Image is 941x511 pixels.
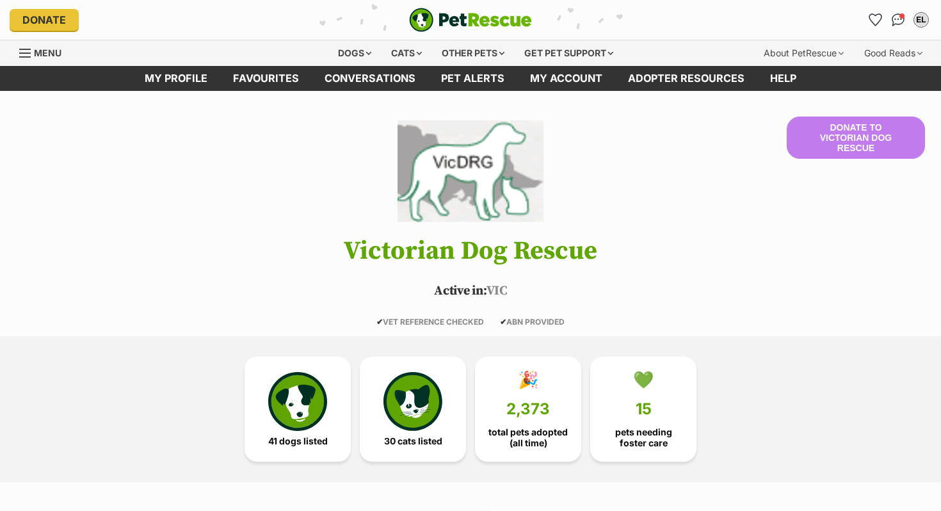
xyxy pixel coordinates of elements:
ul: Account quick links [865,10,931,30]
img: Victorian Dog Rescue [398,117,543,225]
div: Get pet support [515,40,622,66]
span: Menu [34,47,61,58]
a: conversations [312,66,428,91]
div: Cats [382,40,431,66]
icon: ✔ [500,317,506,327]
a: 🎉 2,373 total pets adopted (all time) [475,357,581,462]
icon: ✔ [376,317,383,327]
a: My account [517,66,615,91]
img: logo-e224e6f780fb5917bec1dbf3a21bbac754714ae5b6737aabdf751b685950b380.svg [409,8,532,32]
div: Other pets [433,40,513,66]
a: PetRescue [409,8,532,32]
a: 💚 15 pets needing foster care [590,357,696,462]
a: Menu [19,40,70,63]
div: EL [915,13,928,26]
a: Conversations [888,10,908,30]
div: Dogs [329,40,380,66]
div: 💚 [633,370,654,389]
button: Donate to Victorian Dog Rescue [787,117,925,159]
a: My profile [132,66,220,91]
a: 41 dogs listed [245,357,351,462]
span: 2,373 [506,400,550,418]
span: 41 dogs listed [268,436,328,446]
img: cat-icon-068c71abf8fe30c970a85cd354bc8e23425d12f6e8612795f06af48be43a487a.svg [383,372,442,431]
span: ABN PROVIDED [500,317,565,327]
a: Favourites [220,66,312,91]
a: Help [757,66,809,91]
a: Pet alerts [428,66,517,91]
a: 30 cats listed [360,357,466,462]
button: My account [911,10,931,30]
span: pets needing foster care [601,427,686,448]
a: Favourites [865,10,885,30]
div: About PetRescue [755,40,853,66]
a: Adopter resources [615,66,757,91]
div: Good Reads [855,40,931,66]
span: VET REFERENCE CHECKED [376,317,484,327]
img: chat-41dd97257d64d25036548639549fe6c8038ab92f7586957e7f3b1b290dea8141.svg [892,13,905,26]
span: Active in: [434,283,486,299]
span: 30 cats listed [384,436,442,446]
span: 15 [636,400,652,418]
img: petrescue-icon-eee76f85a60ef55c4a1927667547b313a7c0e82042636edf73dce9c88f694885.svg [268,372,327,431]
a: Donate [10,9,79,31]
div: 🎉 [518,370,538,389]
span: total pets adopted (all time) [486,427,570,448]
